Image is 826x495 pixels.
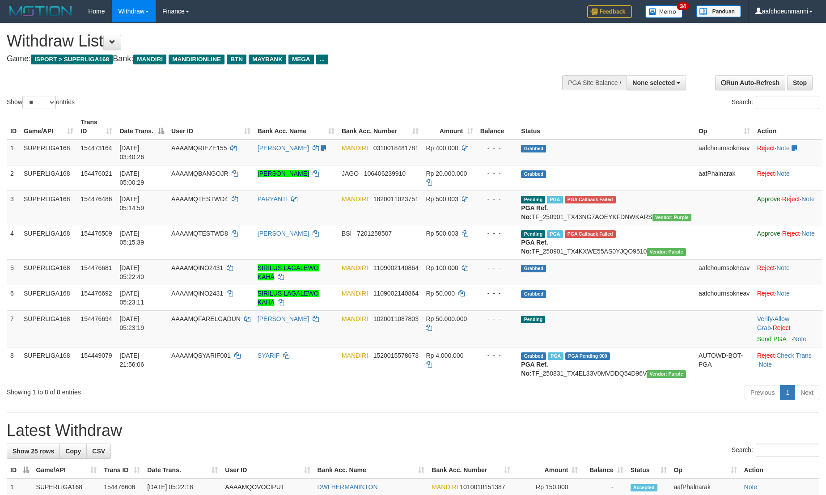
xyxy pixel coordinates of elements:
td: 5 [7,259,20,285]
input: Search: [756,96,819,109]
th: Trans ID: activate to sort column ascending [77,114,116,140]
span: Copy 1010010151387 to clipboard [460,483,505,491]
a: Note [776,290,790,297]
span: Copy 1109002140864 to clipboard [373,264,419,271]
a: Show 25 rows [7,444,60,459]
a: Reject [757,264,775,271]
span: MANDIRI [133,55,166,64]
span: MANDIRIONLINE [169,55,225,64]
td: 1 [7,140,20,165]
span: Rp 100.000 [426,264,458,271]
th: Bank Acc. Name: activate to sort column ascending [314,462,428,478]
span: PGA Error [565,230,616,238]
b: PGA Ref. No: [521,239,548,255]
span: [DATE] 05:22:40 [119,264,144,280]
td: · [754,285,822,310]
span: Grabbed [521,290,546,298]
td: 2 [7,165,20,190]
td: aafchournsokneav [695,259,754,285]
span: · [757,315,789,331]
a: Note [776,264,790,271]
span: Marked by aafmaleo [547,230,563,238]
span: [DATE] 21:56:06 [119,352,144,368]
td: aafchournsokneav [695,140,754,165]
span: MANDIRI [342,195,368,203]
a: Next [795,385,819,400]
span: PGA Pending [565,352,610,360]
span: Grabbed [521,145,546,152]
span: Copy [65,448,81,455]
th: Status: activate to sort column ascending [627,462,670,478]
th: Date Trans.: activate to sort column ascending [144,462,221,478]
img: MOTION_logo.png [7,4,75,18]
span: 154476021 [80,170,112,177]
td: 3 [7,190,20,225]
img: Button%20Memo.svg [645,5,683,18]
input: Search: [756,444,819,457]
th: Balance [477,114,518,140]
span: MEGA [288,55,314,64]
a: Run Auto-Refresh [715,75,785,90]
span: 154476681 [80,264,112,271]
span: AAAAMQTESTWD8 [171,230,228,237]
div: - - - [480,263,514,272]
td: · · [754,190,822,225]
td: SUPERLIGA168 [20,285,77,310]
a: 1 [780,385,795,400]
th: User ID: activate to sort column ascending [168,114,254,140]
a: Note [744,483,758,491]
td: · · [754,347,822,381]
td: · · [754,225,822,259]
span: MANDIRI [342,352,368,359]
span: None selected [632,79,675,86]
td: SUPERLIGA168 [20,190,77,225]
th: Trans ID: activate to sort column ascending [100,462,144,478]
span: Copy 1520015578673 to clipboard [373,352,419,359]
td: 8 [7,347,20,381]
span: Copy 1820011023751 to clipboard [373,195,419,203]
span: Pending [521,196,545,203]
th: Bank Acc. Name: activate to sort column ascending [254,114,338,140]
span: ISPORT > SUPERLIGA168 [31,55,113,64]
td: 4 [7,225,20,259]
span: [DATE] 05:23:11 [119,290,144,306]
a: Note [801,195,815,203]
span: Grabbed [521,352,546,360]
span: 154476509 [80,230,112,237]
label: Show entries [7,96,75,109]
a: Note [776,170,790,177]
td: SUPERLIGA168 [20,259,77,285]
a: [PERSON_NAME] [258,315,309,322]
label: Search: [732,444,819,457]
td: · [754,259,822,285]
span: Rp 20.000.000 [426,170,467,177]
a: SYARIF [258,352,280,359]
span: AAAAMQFARELGADUN [171,315,241,322]
a: Reject [757,144,775,152]
span: Copy 106406239910 to clipboard [364,170,406,177]
span: Copy 0310018481781 to clipboard [373,144,419,152]
span: Rp 4.000.000 [426,352,463,359]
span: Rp 50.000.000 [426,315,467,322]
span: Accepted [631,484,657,491]
td: · · [754,310,822,347]
span: Vendor URL: https://trx4.1velocity.biz [647,370,686,378]
th: Action [741,462,819,478]
a: Note [776,144,790,152]
div: PGA Site Balance / [562,75,627,90]
span: Marked by aafmaleo [547,196,563,203]
span: ... [316,55,328,64]
span: Vendor URL: https://trx4.1velocity.biz [652,214,691,221]
th: Bank Acc. Number: activate to sort column ascending [428,462,514,478]
a: Reject [773,324,791,331]
span: Rp 500.003 [426,195,458,203]
span: BSI [342,230,352,237]
td: TF_250901_TX4KXWE55AS0YJQO9510 [517,225,695,259]
td: · [754,140,822,165]
th: Game/API: activate to sort column ascending [33,462,101,478]
th: Status [517,114,695,140]
span: MANDIRI [342,315,368,322]
a: [PERSON_NAME] [258,230,309,237]
td: 6 [7,285,20,310]
td: 7 [7,310,20,347]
